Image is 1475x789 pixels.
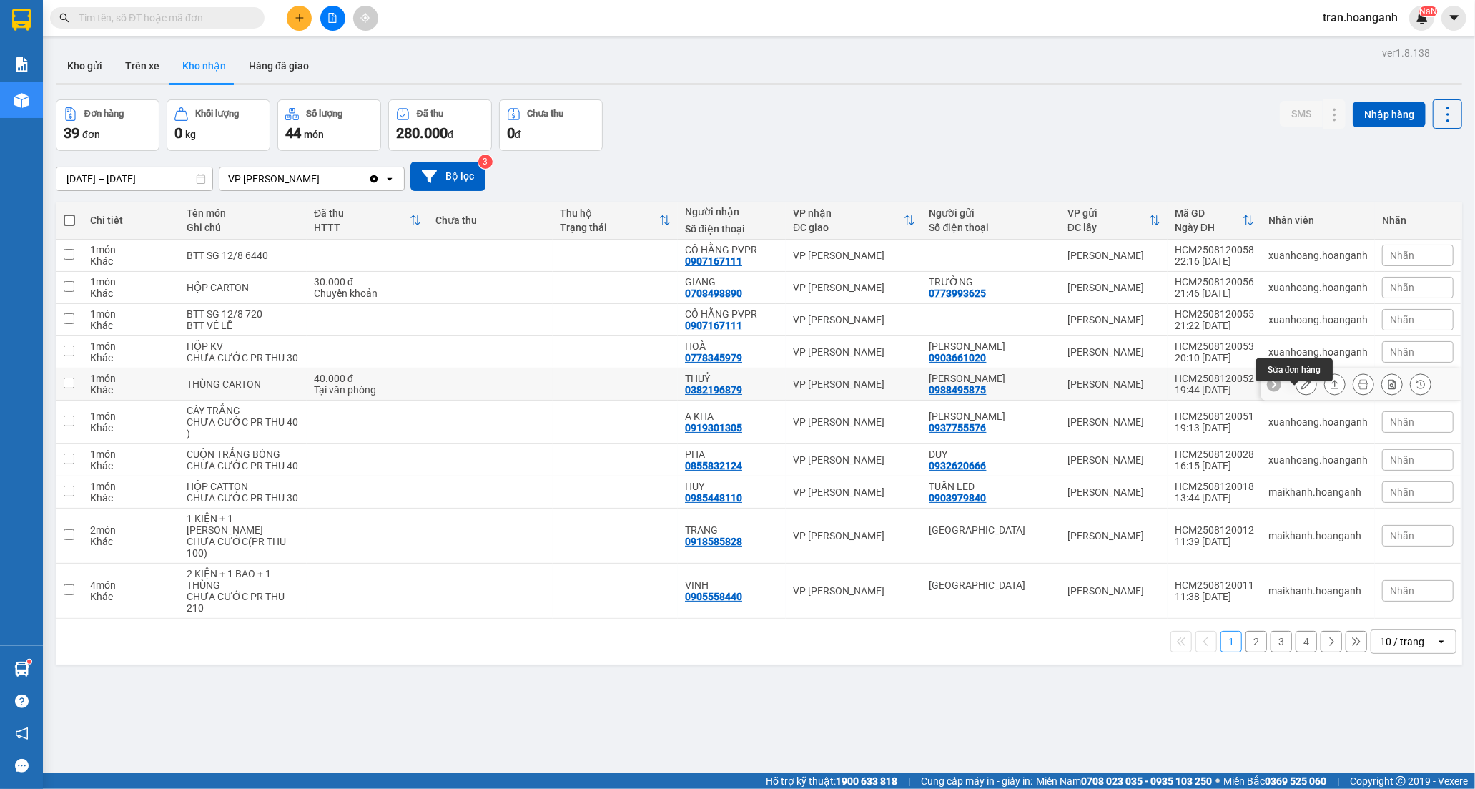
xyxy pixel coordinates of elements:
[685,449,779,460] div: PHA
[515,129,521,140] span: đ
[1175,492,1254,504] div: 13:44 [DATE]
[1067,530,1160,541] div: [PERSON_NAME]
[277,99,381,151] button: Số lượng44món
[1175,320,1254,331] div: 21:22 [DATE]
[685,524,779,536] div: TRANG
[793,250,915,261] div: VP [PERSON_NAME]
[306,109,342,119] div: Số lượng
[90,288,172,299] div: Khác
[167,99,270,151] button: Khối lượng0kg
[90,591,172,602] div: Khác
[793,530,915,541] div: VP [PERSON_NAME]
[929,579,1053,591] div: MILANO
[56,167,212,190] input: Select a date range.
[685,492,742,504] div: 0985448110
[1390,346,1414,358] span: Nhãn
[84,109,124,119] div: Đơn hàng
[499,99,603,151] button: Chưa thu0đ
[1175,276,1254,288] div: HCM2508120056
[1268,454,1368,466] div: xuanhoang.hoanganh
[1175,340,1254,352] div: HCM2508120053
[1296,631,1317,652] button: 4
[353,6,378,31] button: aim
[1175,244,1254,255] div: HCM2508120058
[90,340,172,352] div: 1 món
[685,308,779,320] div: CÔ HẰNG PVPR
[90,460,172,471] div: Khác
[1175,207,1243,219] div: Mã GD
[285,124,301,142] span: 44
[908,773,910,789] span: |
[1060,202,1168,240] th: Toggle SortBy
[64,124,79,142] span: 39
[1175,591,1254,602] div: 11:38 [DATE]
[90,579,172,591] div: 4 món
[314,384,421,396] div: Tại văn phòng
[187,207,300,219] div: Tên món
[90,244,172,255] div: 1 món
[685,481,779,492] div: HUY
[1268,282,1368,293] div: xuanhoang.hoanganh
[929,288,987,299] div: 0773993625
[295,13,305,23] span: plus
[237,49,320,83] button: Hàng đã giao
[1390,530,1414,541] span: Nhãn
[929,411,1053,422] div: HOÀNG HUY
[929,492,987,504] div: 0903979840
[410,162,485,191] button: Bộ lọc
[685,422,742,433] div: 0919301305
[90,320,172,331] div: Khác
[1223,773,1326,789] span: Miền Bắc
[7,86,165,106] li: [PERSON_NAME]
[1337,773,1339,789] span: |
[90,449,172,460] div: 1 món
[1067,207,1149,219] div: VP gửi
[187,250,300,261] div: BTT SG 12/8 6440
[314,222,410,233] div: HTTT
[90,411,172,422] div: 1 món
[7,7,86,86] img: logo.jpg
[1324,373,1346,395] div: Giao hàng
[187,460,300,471] div: CHƯA CƯỚC PR THU 40
[1175,308,1254,320] div: HCM2508120055
[1271,631,1292,652] button: 3
[56,49,114,83] button: Kho gửi
[685,223,779,235] div: Số điện thoại
[1436,636,1447,647] svg: open
[314,207,410,219] div: Đã thu
[56,99,159,151] button: Đơn hàng39đơn
[1175,422,1254,433] div: 19:13 [DATE]
[90,524,172,536] div: 2 món
[1175,579,1254,591] div: HCM2508120011
[90,384,172,396] div: Khác
[27,660,31,664] sup: 1
[187,568,300,591] div: 2 KIỆN + 1 BAO + 1 THÙNG
[1296,373,1317,395] div: Sửa đơn hàng
[793,378,915,390] div: VP [PERSON_NAME]
[187,340,300,352] div: HỘP KV
[793,222,904,233] div: ĐC giao
[1353,102,1426,127] button: Nhập hàng
[187,492,300,504] div: CHƯA CƯỚC PR THU 30
[321,172,322,186] input: Selected VP Phan Rang.
[1419,6,1437,16] sup: NaN
[114,49,171,83] button: Trên xe
[1390,585,1414,597] span: Nhãn
[685,373,779,384] div: THUỶ
[304,129,324,140] span: món
[396,124,448,142] span: 280.000
[685,591,742,602] div: 0905558440
[1268,250,1368,261] div: xuanhoang.hoanganh
[1067,282,1160,293] div: [PERSON_NAME]
[187,405,300,416] div: CÂY TRẮNG
[1390,486,1414,498] span: Nhãn
[187,282,300,293] div: HỘP CARTON
[836,775,897,787] strong: 1900 633 818
[1268,314,1368,325] div: xuanhoang.hoanganh
[1268,486,1368,498] div: maikhanh.hoanganh
[360,13,370,23] span: aim
[15,759,29,773] span: message
[14,93,29,108] img: warehouse-icon
[1265,775,1326,787] strong: 0369 525 060
[929,373,1053,384] div: KIỀU OANH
